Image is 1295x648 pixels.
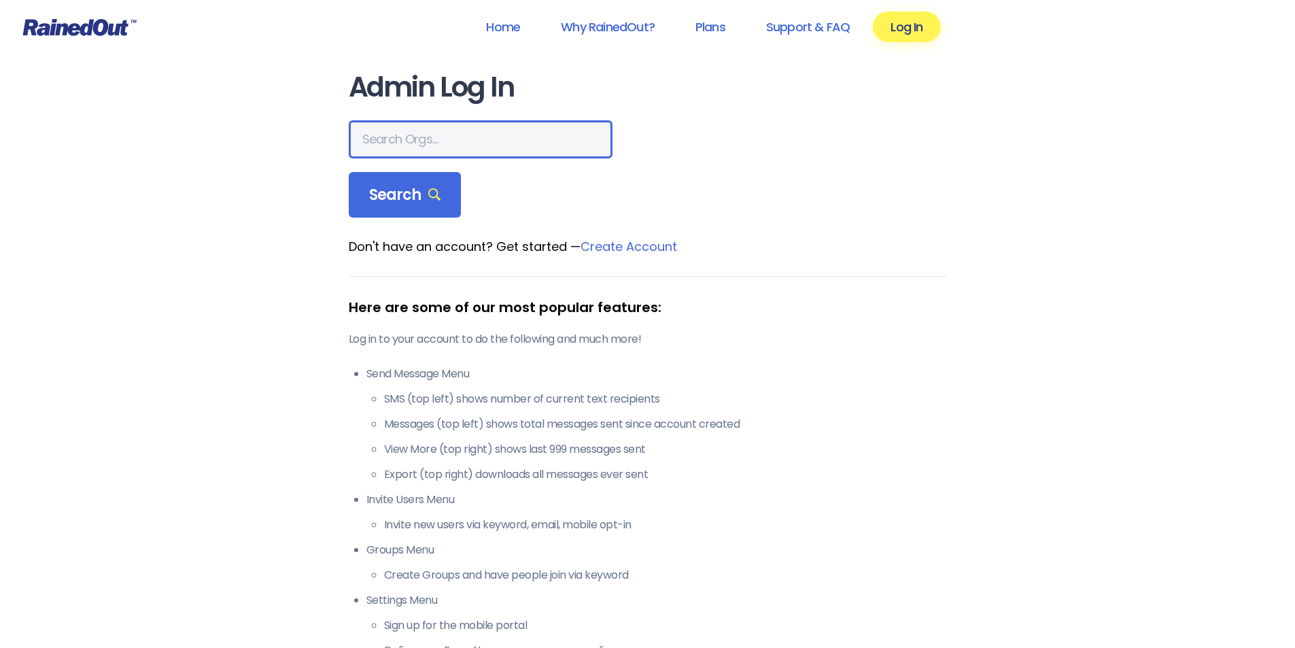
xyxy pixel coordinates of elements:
li: Invite Users Menu [366,492,947,533]
input: Search Orgs… [349,120,612,158]
a: Create Account [581,238,677,255]
a: Why RainedOut? [543,12,672,42]
a: Log In [873,12,940,42]
li: Messages (top left) shows total messages sent since account created [384,416,947,432]
div: Search [349,172,462,218]
li: Groups Menu [366,542,947,583]
li: Send Message Menu [366,366,947,483]
a: Support & FAQ [748,12,867,42]
div: Here are some of our most popular features: [349,297,947,318]
li: Create Groups and have people join via keyword [384,567,947,583]
li: Sign up for the mobile portal [384,617,947,634]
span: Search [369,186,441,205]
li: View More (top right) shows last 999 messages sent [384,441,947,458]
li: SMS (top left) shows number of current text recipients [384,391,947,407]
a: Plans [678,12,743,42]
h1: Admin Log In [349,72,947,103]
a: Home [468,12,538,42]
p: Log in to your account to do the following and much more! [349,331,947,347]
li: Export (top right) downloads all messages ever sent [384,466,947,483]
li: Invite new users via keyword, email, mobile opt-in [384,517,947,533]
